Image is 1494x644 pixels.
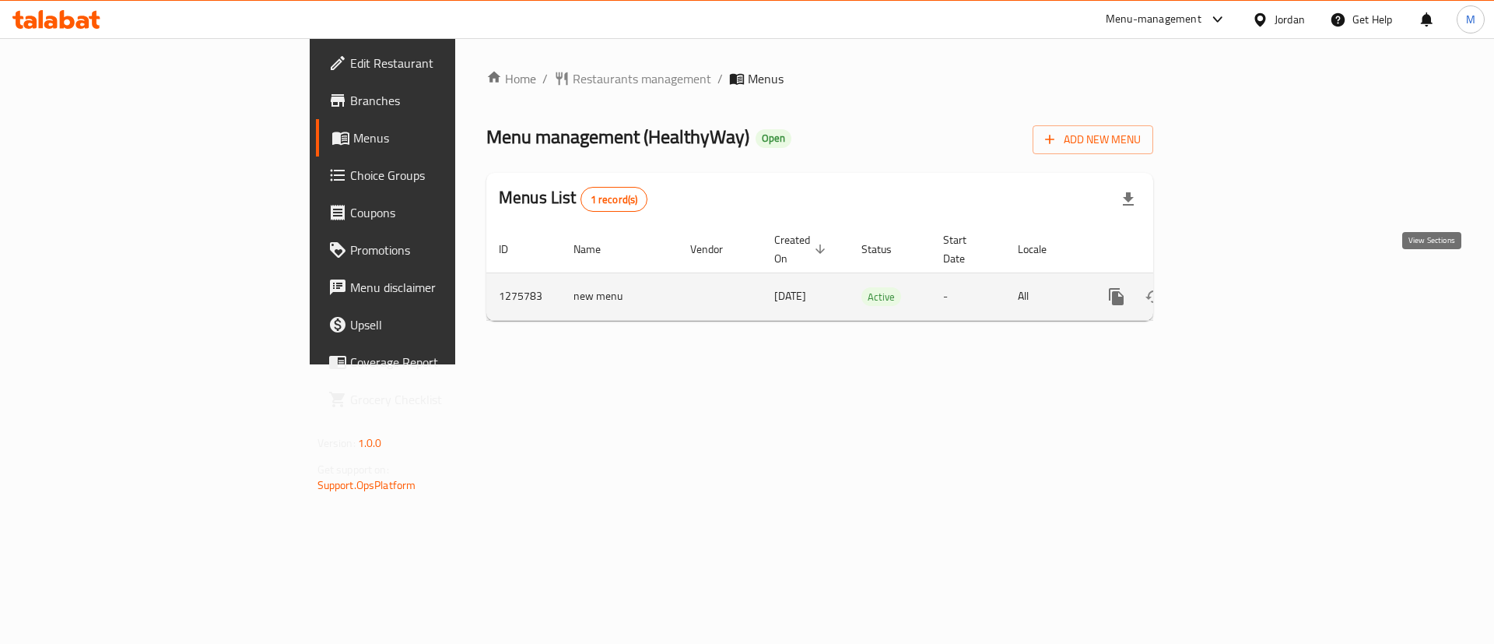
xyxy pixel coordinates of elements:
a: Restaurants management [554,69,711,88]
span: Branches [350,91,547,110]
th: Actions [1085,226,1260,273]
a: Edit Restaurant [316,44,559,82]
a: Choice Groups [316,157,559,194]
span: Start Date [943,231,987,268]
span: 1.0.0 [358,433,382,453]
div: Open [756,129,791,148]
div: Menu-management [1106,10,1201,29]
a: Promotions [316,231,559,269]
span: [DATE] [774,286,806,306]
span: Restaurants management [573,69,711,88]
span: ID [499,240,528,259]
li: / [717,69,723,88]
div: Active [861,287,901,306]
span: Edit Restaurant [350,54,547,72]
a: Support.OpsPlatform [317,475,416,495]
span: Choice Groups [350,166,547,185]
td: new menu [561,273,678,320]
span: Upsell [350,315,547,334]
div: Jordan [1275,11,1305,28]
span: Menu management ( HealthyWay ) [486,119,749,154]
h2: Menus List [499,186,647,212]
td: All [1005,273,1085,320]
button: more [1098,278,1135,315]
span: Coverage Report [350,353,547,371]
table: enhanced table [486,226,1260,321]
a: Menu disclaimer [316,269,559,306]
a: Grocery Checklist [316,381,559,418]
span: Grocery Checklist [350,390,547,409]
span: Coupons [350,203,547,222]
span: Open [756,132,791,145]
span: Locale [1018,240,1067,259]
button: Add New Menu [1033,125,1153,154]
a: Upsell [316,306,559,343]
span: Vendor [690,240,743,259]
span: Active [861,288,901,306]
span: Name [573,240,621,259]
div: Total records count [580,187,648,212]
span: Status [861,240,912,259]
span: Menu disclaimer [350,278,547,297]
span: Created On [774,231,830,268]
a: Coverage Report [316,343,559,381]
span: 1 record(s) [581,192,647,207]
span: Promotions [350,241,547,259]
a: Menus [316,119,559,157]
a: Branches [316,82,559,119]
span: Menus [353,128,547,147]
a: Coupons [316,194,559,231]
div: Export file [1110,181,1147,218]
span: Add New Menu [1045,130,1141,150]
nav: breadcrumb [486,69,1153,88]
span: Menus [748,69,784,88]
span: M [1466,11,1475,28]
span: Version: [317,433,356,453]
span: Get support on: [317,459,389,480]
td: - [931,273,1005,320]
